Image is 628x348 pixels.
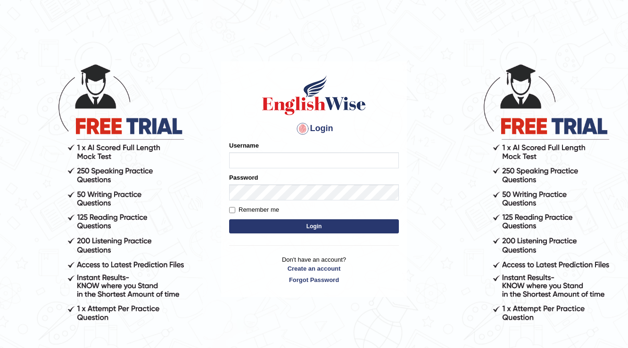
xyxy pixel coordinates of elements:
a: Create an account [229,264,399,273]
img: Logo of English Wise sign in for intelligent practice with AI [260,74,368,116]
input: Remember me [229,207,235,213]
h4: Login [229,121,399,136]
button: Login [229,219,399,233]
label: Username [229,141,259,150]
label: Password [229,173,258,182]
label: Remember me [229,205,279,215]
p: Don't have an account? [229,255,399,284]
a: Forgot Password [229,275,399,284]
